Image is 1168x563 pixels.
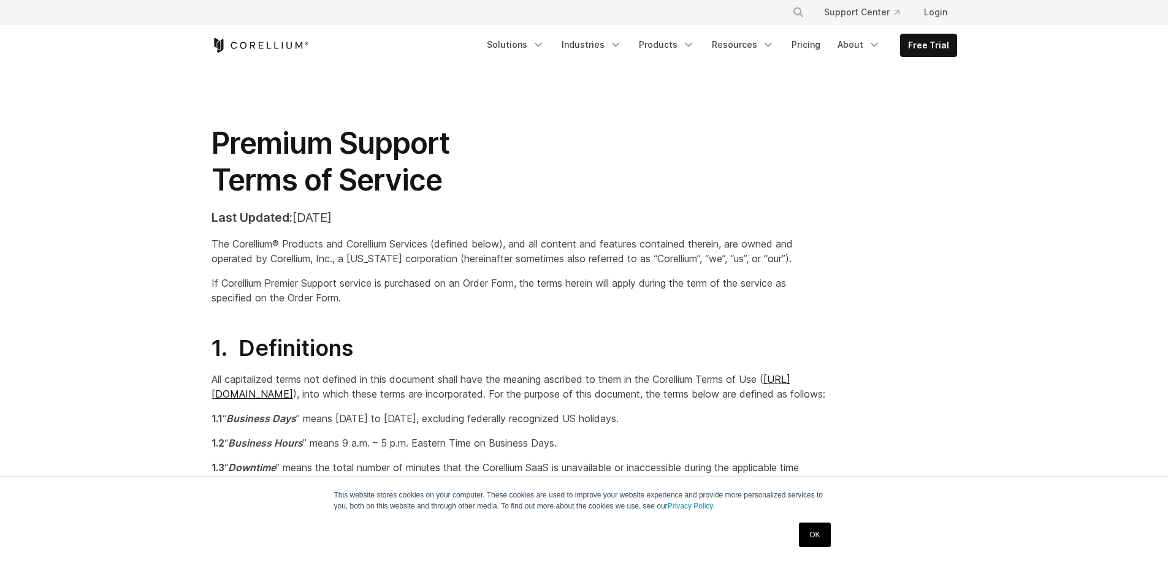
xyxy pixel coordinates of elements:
[479,34,552,56] a: Solutions
[212,38,309,53] a: Corellium Home
[212,125,829,198] h1: Premium Support Terms of Service
[334,489,834,512] p: This website stores cookies on your computer. These cookies are used to improve your website expe...
[212,461,224,474] span: 1.3
[830,34,888,56] a: About
[784,34,828,56] a: Pricing
[212,373,763,385] span: All capitalized terms not defined in this document shall have the meaning ascribed to them in the...
[212,334,353,361] span: 1. Definitions
[293,388,825,400] span: ), into which these terms are incorporated. For the purpose of this document, the terms below are...
[212,210,292,225] strong: Last Updated:
[777,1,957,23] div: Navigation Menu
[554,34,629,56] a: Industries
[212,236,829,266] p: The Corellium® Products and Corellium Services (defined below), and all content and features cont...
[814,1,909,23] a: Support Center
[223,412,619,425] span: “ ” means [DATE] to [DATE], excluding federally recognized US holidays.
[212,461,824,532] span: “ ” means the total number of minutes that the Corellium SaaS is unavailable or inaccessible duri...
[212,208,829,227] p: [DATE]
[799,523,830,547] a: OK
[901,34,956,56] a: Free Trial
[632,34,702,56] a: Products
[224,437,557,449] span: “ ” means 9 a.m. – 5 p.m. Eastern Time on Business Days.
[226,412,296,425] em: Business Days
[228,461,276,474] em: Downtime
[668,502,715,510] a: Privacy Policy.
[212,437,224,449] span: 1.2
[212,277,786,304] span: If Corellium Premier Support service is purchased on an Order Form, the terms herein will apply d...
[914,1,957,23] a: Login
[787,1,809,23] button: Search
[228,437,303,449] em: Business Hours
[704,34,782,56] a: Resources
[212,412,223,425] span: 1.1
[479,34,957,57] div: Navigation Menu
